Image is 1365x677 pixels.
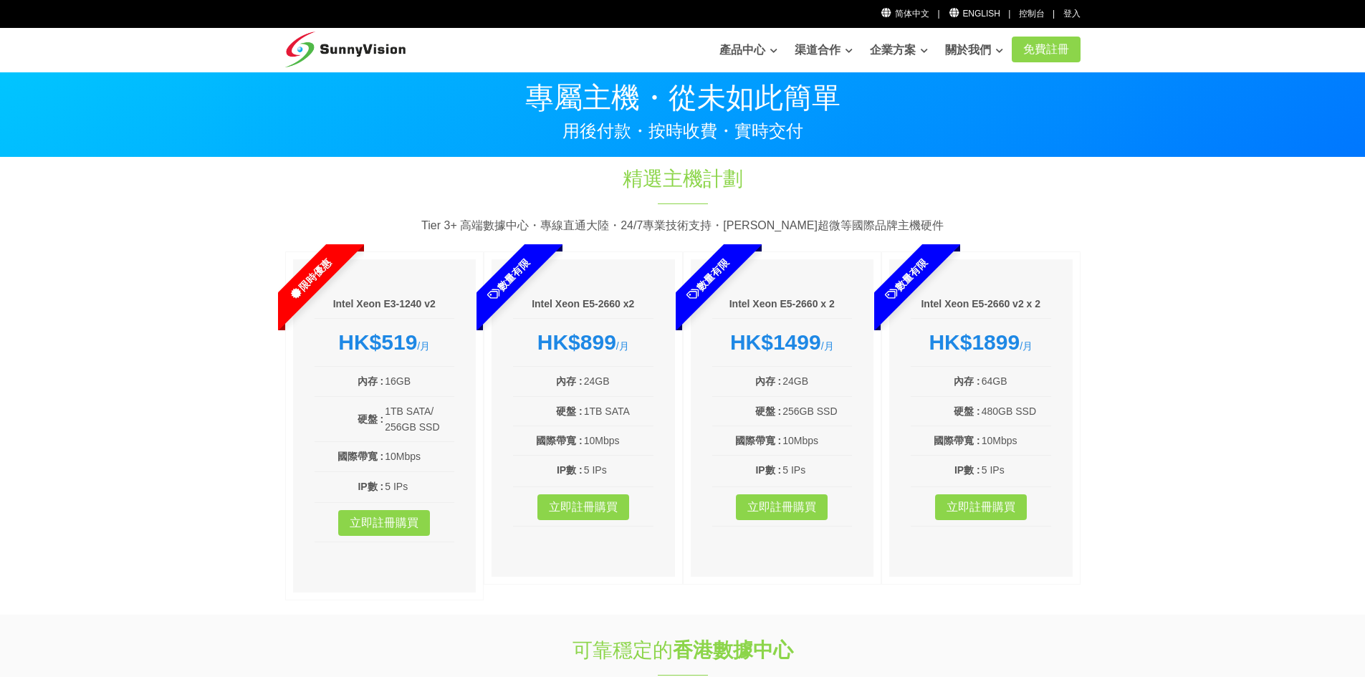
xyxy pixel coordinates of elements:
a: 立即註冊購買 [935,494,1027,520]
a: 立即註冊購買 [736,494,828,520]
b: IP數 : [557,464,583,476]
td: 256GB SSD [782,403,852,420]
li: | [1053,7,1055,21]
td: 5 IPs [384,478,454,495]
a: 简体中文 [881,9,930,19]
b: 硬盤 : [556,405,583,417]
strong: 香港數據中心 [673,639,793,661]
b: 內存 : [755,375,782,387]
a: 產品中心 [719,36,777,64]
b: 國際帶寬 : [934,435,980,446]
div: /月 [712,330,853,355]
a: English [948,9,1000,19]
span: 數量有限 [647,219,767,340]
td: 1TB SATA [583,403,653,420]
b: 內存 : [954,375,980,387]
td: 1TB SATA/ 256GB SSD [384,403,454,436]
strong: HK$1499 [730,330,821,354]
h6: Intel Xeon E5-2660 x2 [513,297,653,312]
strong: HK$519 [338,330,417,354]
b: IP數 : [755,464,781,476]
strong: HK$899 [537,330,616,354]
a: 立即註冊購買 [537,494,629,520]
td: 10Mbps [384,448,454,465]
h1: 可靠穩定的 [444,636,921,664]
div: /月 [315,330,455,355]
a: 渠道合作 [795,36,853,64]
p: 用後付款・按時收費・實時交付 [285,123,1081,140]
h1: 精選主機計劃 [444,165,921,193]
td: 64GB [981,373,1051,390]
h6: Intel Xeon E3-1240 v2 [315,297,455,312]
a: 免費註冊 [1012,37,1081,62]
a: 企業方案 [870,36,928,64]
span: 數量有限 [846,219,967,340]
td: 10Mbps [782,432,852,449]
strong: HK$1899 [929,330,1020,354]
span: 限時優惠 [249,219,370,340]
div: /月 [911,330,1051,355]
div: /月 [513,330,653,355]
td: 5 IPs [782,461,852,479]
a: 立即註冊購買 [338,510,430,536]
b: IP數 : [954,464,980,476]
b: 內存 : [556,375,583,387]
h6: Intel Xeon E5-2660 v2 x 2 [911,297,1051,312]
b: 國際帶寬 : [735,435,782,446]
b: 硬盤 : [755,405,782,417]
a: 關於我們 [945,36,1003,64]
td: 24GB [782,373,852,390]
td: 5 IPs [981,461,1051,479]
a: 控制台 [1019,9,1045,19]
b: 國際帶寬 : [536,435,583,446]
td: 16GB [384,373,454,390]
a: 登入 [1063,9,1081,19]
b: 內存 : [358,375,384,387]
p: 專屬主機・從未如此簡單 [285,83,1081,112]
span: 數量有限 [449,219,569,340]
li: | [1008,7,1010,21]
td: 24GB [583,373,653,390]
td: 5 IPs [583,461,653,479]
b: 硬盤 : [358,413,384,425]
td: 10Mbps [981,432,1051,449]
b: 硬盤 : [954,405,980,417]
h6: Intel Xeon E5-2660 x 2 [712,297,853,312]
b: 國際帶寬 : [337,451,384,462]
li: | [937,7,939,21]
b: IP數 : [358,481,383,492]
td: 480GB SSD [981,403,1051,420]
p: Tier 3+ 高端數據中心・專線直通大陸・24/7專業技術支持・[PERSON_NAME]超微等國際品牌主機硬件 [285,216,1081,235]
td: 10Mbps [583,432,653,449]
